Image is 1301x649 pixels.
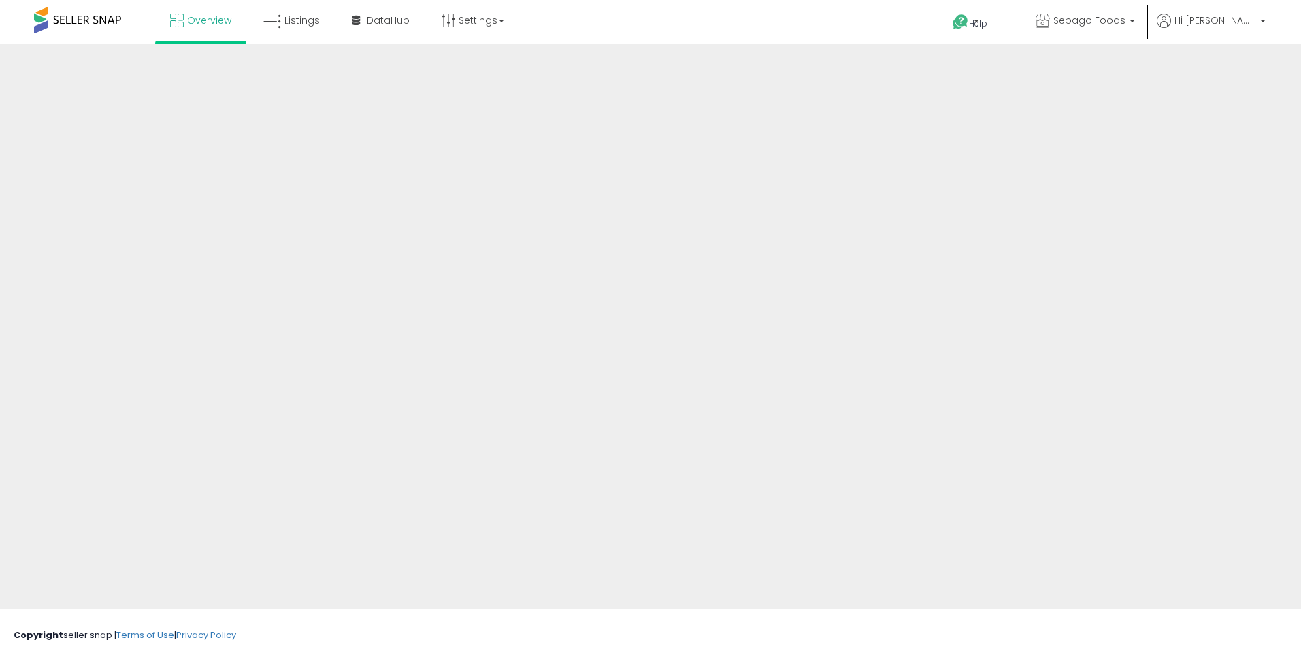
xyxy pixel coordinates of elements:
span: Overview [187,14,231,27]
span: Help [969,18,987,29]
span: Hi [PERSON_NAME] [1174,14,1256,27]
a: Hi [PERSON_NAME] [1157,14,1266,44]
i: Get Help [952,14,969,31]
span: Sebago Foods [1053,14,1125,27]
span: Listings [284,14,320,27]
span: DataHub [367,14,410,27]
a: Help [942,3,1014,44]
